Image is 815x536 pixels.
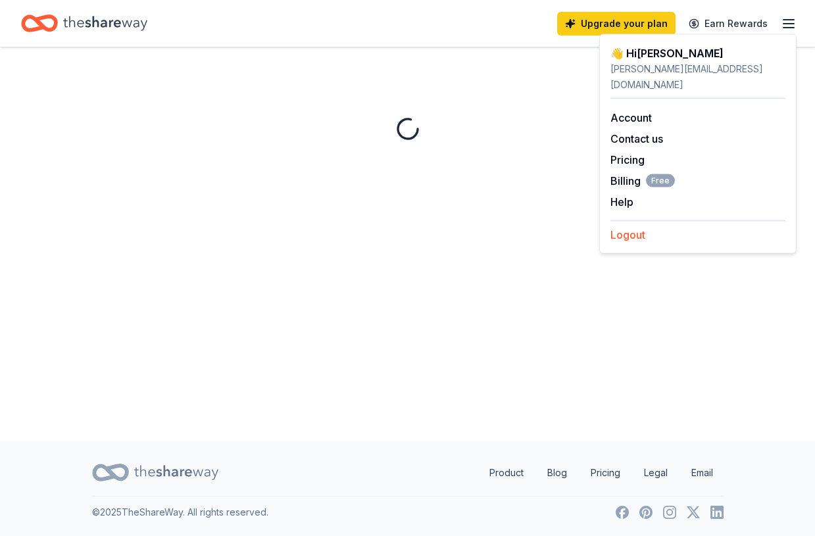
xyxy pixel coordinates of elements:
[479,460,534,486] a: Product
[537,460,578,486] a: Blog
[610,173,675,189] span: Billing
[633,460,678,486] a: Legal
[681,12,776,36] a: Earn Rewards
[610,45,785,61] div: 👋 Hi [PERSON_NAME]
[557,12,676,36] a: Upgrade your plan
[610,194,633,210] button: Help
[610,61,785,93] div: [PERSON_NAME][EMAIL_ADDRESS][DOMAIN_NAME]
[610,111,652,124] a: Account
[610,131,663,147] button: Contact us
[646,174,675,187] span: Free
[479,460,724,486] nav: quick links
[610,227,645,243] button: Logout
[610,153,645,166] a: Pricing
[580,460,631,486] a: Pricing
[610,173,675,189] button: BillingFree
[681,460,724,486] a: Email
[92,504,268,520] p: © 2025 TheShareWay. All rights reserved.
[21,8,147,39] a: Home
